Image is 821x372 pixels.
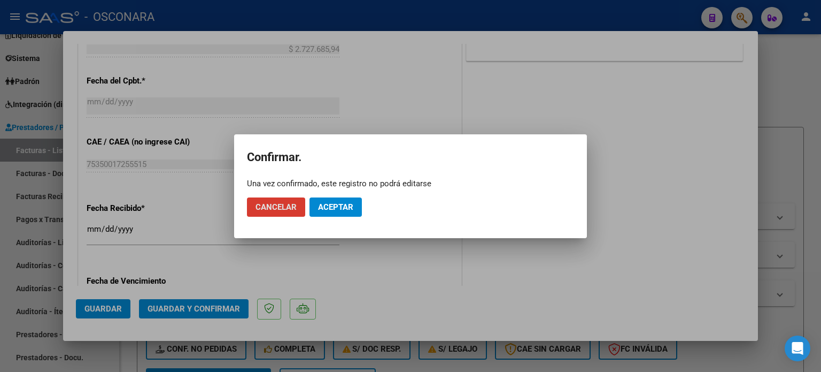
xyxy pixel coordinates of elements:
[785,336,810,361] div: Open Intercom Messenger
[318,202,353,212] span: Aceptar
[247,147,574,168] h2: Confirmar.
[255,202,297,212] span: Cancelar
[309,198,362,217] button: Aceptar
[247,198,305,217] button: Cancelar
[247,178,574,189] div: Una vez confirmado, este registro no podrá editarse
